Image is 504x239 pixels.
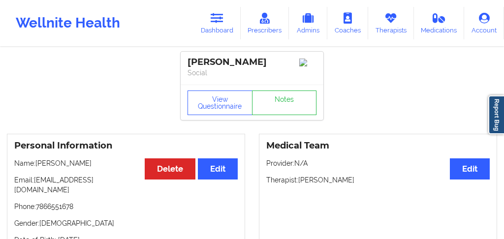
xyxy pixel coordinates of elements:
[289,7,327,39] a: Admins
[464,7,504,39] a: Account
[188,90,252,115] button: View Questionnaire
[488,95,504,134] a: Report Bug
[299,59,316,66] img: Image%2Fplaceholer-image.png
[14,218,238,228] p: Gender: [DEMOGRAPHIC_DATA]
[14,140,238,151] h3: Personal Information
[14,158,238,168] p: Name: [PERSON_NAME]
[145,158,195,179] button: Delete
[241,7,289,39] a: Prescribers
[188,57,316,68] div: [PERSON_NAME]
[252,90,317,115] a: Notes
[14,175,238,195] p: Email: [EMAIL_ADDRESS][DOMAIN_NAME]
[266,140,490,151] h3: Medical Team
[266,158,490,168] p: Provider: N/A
[368,7,414,39] a: Therapists
[198,158,238,179] button: Edit
[14,202,238,211] p: Phone: 7866551678
[327,7,368,39] a: Coaches
[188,68,316,78] p: Social
[193,7,241,39] a: Dashboard
[450,158,490,179] button: Edit
[414,7,465,39] a: Medications
[266,175,490,185] p: Therapist: [PERSON_NAME]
